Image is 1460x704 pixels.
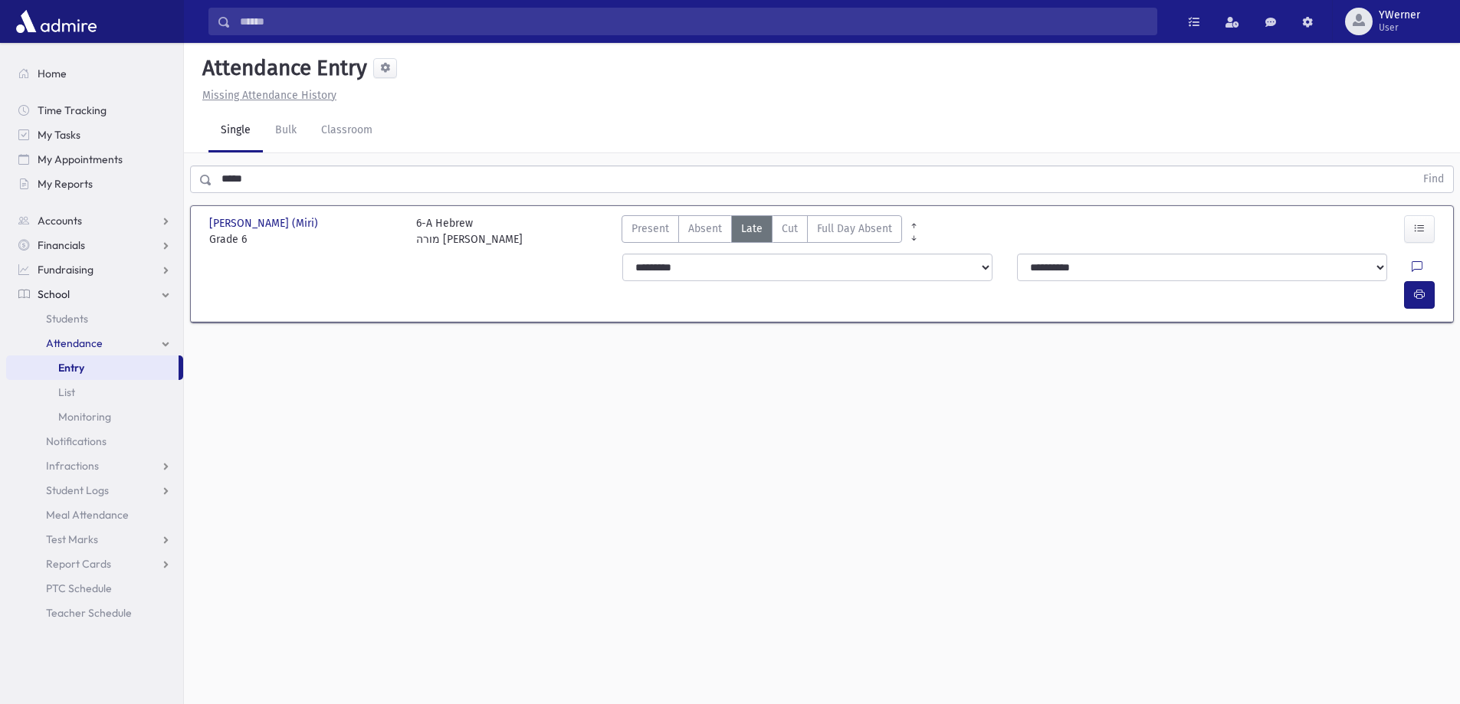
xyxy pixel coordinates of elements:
[6,257,183,282] a: Fundraising
[6,355,179,380] a: Entry
[622,215,902,247] div: AttTypes
[1414,166,1453,192] button: Find
[6,233,183,257] a: Financials
[46,606,132,620] span: Teacher Schedule
[209,231,401,247] span: Grade 6
[38,263,94,277] span: Fundraising
[208,110,263,152] a: Single
[46,459,99,473] span: Infractions
[782,221,798,237] span: Cut
[12,6,100,37] img: AdmirePro
[309,110,385,152] a: Classroom
[6,478,183,503] a: Student Logs
[58,361,84,375] span: Entry
[6,429,183,454] a: Notifications
[46,581,112,595] span: PTC Schedule
[6,601,183,625] a: Teacher Schedule
[6,208,183,233] a: Accounts
[46,312,88,326] span: Students
[263,110,309,152] a: Bulk
[58,410,111,424] span: Monitoring
[46,336,103,350] span: Attendance
[38,287,70,301] span: School
[6,61,183,86] a: Home
[6,380,183,404] a: List
[1379,9,1420,21] span: YWerner
[58,385,75,399] span: List
[38,67,67,80] span: Home
[196,89,336,102] a: Missing Attendance History
[38,238,85,252] span: Financials
[46,483,109,497] span: Student Logs
[6,552,183,576] a: Report Cards
[1379,21,1420,34] span: User
[38,103,107,117] span: Time Tracking
[6,527,183,552] a: Test Marks
[38,128,80,142] span: My Tasks
[6,306,183,331] a: Students
[38,214,82,228] span: Accounts
[632,221,669,237] span: Present
[231,8,1157,35] input: Search
[202,89,336,102] u: Missing Attendance History
[6,282,183,306] a: School
[6,331,183,355] a: Attendance
[741,221,763,237] span: Late
[416,215,523,247] div: 6-A Hebrew מורה [PERSON_NAME]
[6,123,183,147] a: My Tasks
[6,503,183,527] a: Meal Attendance
[6,404,183,429] a: Monitoring
[38,177,93,191] span: My Reports
[38,152,123,166] span: My Appointments
[6,147,183,172] a: My Appointments
[209,215,321,231] span: [PERSON_NAME] (Miri)
[6,172,183,196] a: My Reports
[46,532,98,546] span: Test Marks
[688,221,722,237] span: Absent
[6,576,183,601] a: PTC Schedule
[46,434,107,448] span: Notifications
[6,454,183,478] a: Infractions
[6,98,183,123] a: Time Tracking
[46,557,111,571] span: Report Cards
[817,221,892,237] span: Full Day Absent
[46,508,129,522] span: Meal Attendance
[196,55,367,81] h5: Attendance Entry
